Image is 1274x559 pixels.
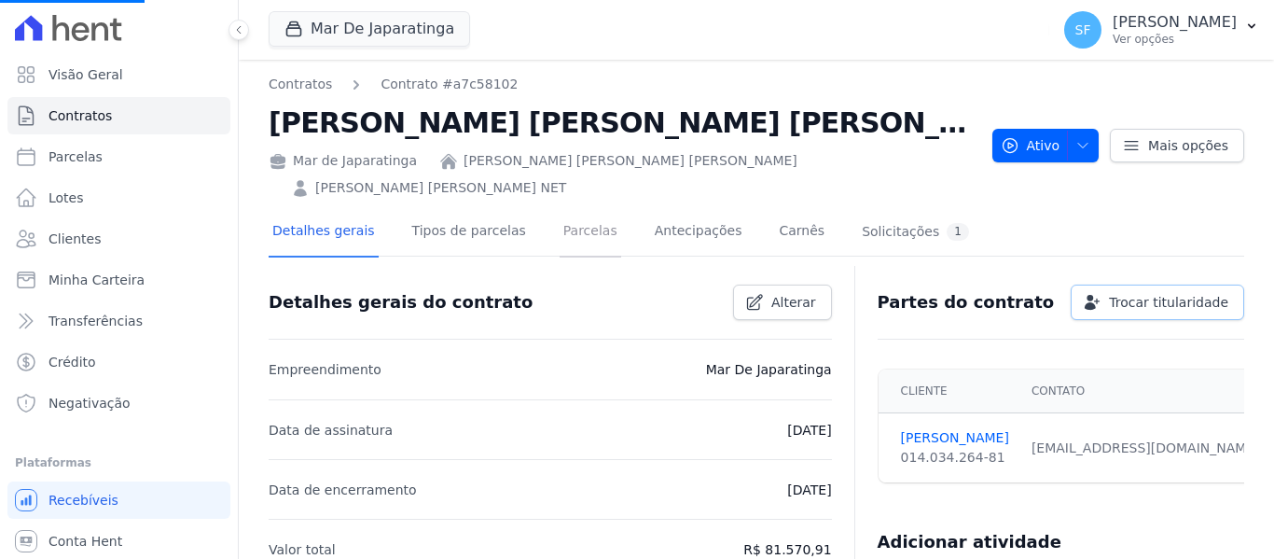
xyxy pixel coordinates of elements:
[315,178,566,198] a: [PERSON_NAME] [PERSON_NAME] NET
[48,147,103,166] span: Parcelas
[1020,370,1271,413] th: Contato
[1113,32,1237,47] p: Ver opções
[7,220,230,258] a: Clientes
[48,230,101,248] span: Clientes
[269,75,977,94] nav: Breadcrumb
[787,419,831,441] p: [DATE]
[1113,13,1237,32] p: [PERSON_NAME]
[1109,293,1228,312] span: Trocar titularidade
[879,370,1020,413] th: Cliente
[269,419,393,441] p: Data de assinatura
[269,11,470,47] button: Mar De Japaratinga
[775,208,828,258] a: Carnês
[7,138,230,175] a: Parcelas
[269,102,977,144] h2: [PERSON_NAME] [PERSON_NAME] [PERSON_NAME]
[771,293,816,312] span: Alterar
[48,353,96,371] span: Crédito
[862,223,969,241] div: Solicitações
[7,56,230,93] a: Visão Geral
[1148,136,1228,155] span: Mais opções
[706,358,832,381] p: Mar De Japaratinga
[7,179,230,217] a: Lotes
[878,291,1055,314] h3: Partes do contrato
[269,358,381,381] p: Empreendimento
[48,65,123,84] span: Visão Geral
[7,97,230,134] a: Contratos
[48,394,131,412] span: Negativação
[901,428,1009,448] a: [PERSON_NAME]
[733,285,832,320] a: Alterar
[48,532,122,551] span: Conta Hent
[7,343,230,381] a: Crédito
[1071,285,1244,320] a: Trocar titularidade
[1049,4,1274,56] button: SF [PERSON_NAME] Ver opções
[48,312,143,330] span: Transferências
[269,151,417,171] div: Mar de Japaratinga
[1001,129,1060,162] span: Ativo
[269,291,533,314] h3: Detalhes gerais do contrato
[7,261,230,299] a: Minha Carteira
[269,208,379,258] a: Detalhes gerais
[7,302,230,340] a: Transferências
[947,223,969,241] div: 1
[15,452,223,474] div: Plataformas
[7,482,230,519] a: Recebíveis
[269,75,518,94] nav: Breadcrumb
[878,531,1061,553] h3: Adicionar atividade
[992,129,1100,162] button: Ativo
[560,208,621,258] a: Parcelas
[464,151,797,171] a: [PERSON_NAME] [PERSON_NAME] [PERSON_NAME]
[381,75,518,94] a: Contrato #a7c58102
[269,479,417,501] p: Data de encerramento
[48,491,118,510] span: Recebíveis
[48,271,145,289] span: Minha Carteira
[858,208,973,258] a: Solicitações1
[269,75,332,94] a: Contratos
[7,384,230,422] a: Negativação
[901,448,1009,468] div: 014.034.264-81
[48,189,84,207] span: Lotes
[1032,439,1260,458] div: [EMAIL_ADDRESS][DOMAIN_NAME]
[787,479,831,501] p: [DATE]
[48,106,112,125] span: Contratos
[409,208,530,258] a: Tipos de parcelas
[1110,129,1244,162] a: Mais opções
[651,208,746,258] a: Antecipações
[1075,23,1091,36] span: SF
